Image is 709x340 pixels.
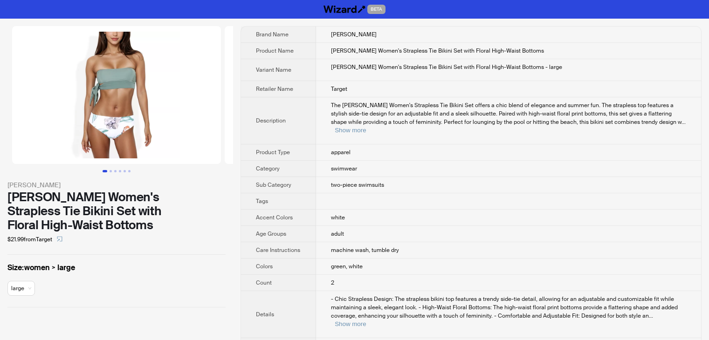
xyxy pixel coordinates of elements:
span: The [PERSON_NAME] Women's Strapless Tie Bikini Set offers a chic blend of elegance and summer fun... [331,102,681,126]
span: Accent Colors [256,214,293,221]
span: ... [681,118,686,126]
span: select [57,236,62,242]
span: Colors [256,263,273,270]
span: adult [331,230,344,238]
span: Age Groups [256,230,286,238]
div: Anna-Kaci Women's Strapless Tie Bikini Set with Floral High-Waist Bottoms - large [331,63,686,71]
img: Anna-Kaci Women's Strapless Tie Bikini Set with Floral High-Waist Bottoms Anna-Kaci Women's Strap... [12,26,221,164]
span: Details [256,311,274,318]
div: [PERSON_NAME] [7,180,226,190]
button: Go to slide 1 [103,170,107,172]
span: Product Name [256,47,294,54]
span: 2 [331,279,334,286]
button: Expand [335,320,366,327]
span: green, white [331,263,363,270]
button: Go to slide 2 [110,170,112,172]
span: - Chic Strapless Design: The strapless bikini top features a trendy side-tie detail, allowing for... [331,295,678,320]
span: [PERSON_NAME] Women's Strapless Tie Bikini Set with Floral High-Waist Bottoms [331,47,544,54]
button: Go to slide 4 [119,170,121,172]
div: - Chic Strapless Design: The strapless bikini top features a trendy side-tie detail, allowing for... [331,295,686,328]
span: Tags [256,197,268,205]
span: Care Instructions [256,246,300,254]
button: Go to slide 3 [114,170,117,172]
span: Size : [7,263,24,272]
span: Brand Name [256,31,289,38]
label: women > large [7,262,226,273]
span: Sub Category [256,181,291,189]
span: Variant Name [256,66,291,74]
span: white [331,214,345,221]
span: available [11,281,31,295]
img: Anna-Kaci Women's Strapless Tie Bikini Set with Floral High-Waist Bottoms Anna-Kaci Women's Strap... [225,26,434,164]
span: Target [331,85,347,93]
span: Count [256,279,272,286]
button: Expand [335,127,366,134]
div: $21.99 from Target [7,232,226,247]
span: two-piece swimsuits [331,181,384,189]
span: apparel [331,149,351,156]
span: Category [256,165,280,172]
span: swimwear [331,165,357,172]
div: The Anna-Kaci Women's Strapless Tie Bikini Set offers a chic blend of elegance and summer fun. Th... [331,101,686,135]
span: Product Type [256,149,290,156]
span: ... [649,312,653,320]
button: Go to slide 5 [124,170,126,172]
span: Description [256,117,286,124]
span: [PERSON_NAME] [331,31,377,38]
span: machine wash, tumble dry [331,246,399,254]
button: Go to slide 6 [128,170,131,172]
span: BETA [367,5,385,14]
div: [PERSON_NAME] Women's Strapless Tie Bikini Set with Floral High-Waist Bottoms [7,190,226,232]
span: Retailer Name [256,85,293,93]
